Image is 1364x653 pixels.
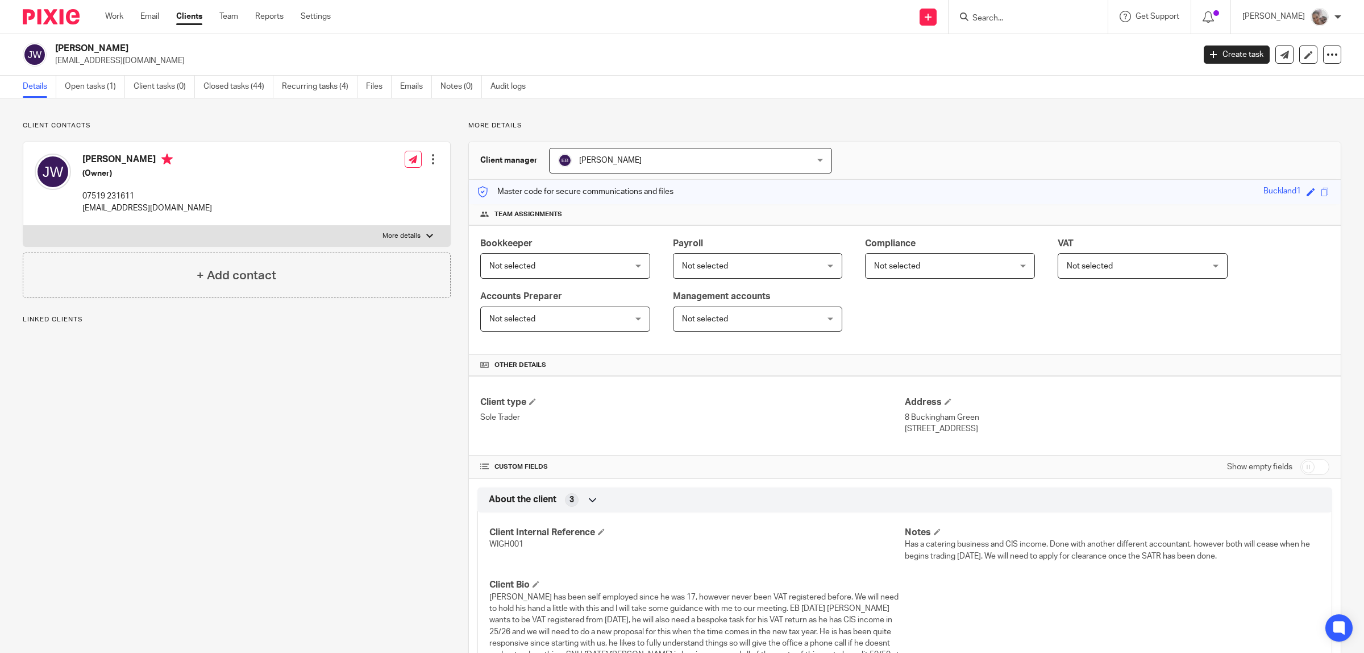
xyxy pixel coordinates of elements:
[1242,11,1305,22] p: [PERSON_NAME]
[673,292,771,301] span: Management accounts
[865,239,916,248] span: Compliance
[366,76,392,98] a: Files
[203,76,273,98] a: Closed tasks (44)
[1058,239,1074,248] span: VAT
[176,11,202,22] a: Clients
[905,527,1320,539] h4: Notes
[82,168,212,179] h5: (Owner)
[1067,262,1113,270] span: Not selected
[1263,185,1301,199] div: Buckland1
[905,540,1310,560] span: Has a catering business and CIS income. Done with another different accountant, however both will...
[579,156,642,164] span: [PERSON_NAME]
[1311,8,1329,26] img: me.jpg
[480,292,562,301] span: Accounts Preparer
[105,11,123,22] a: Work
[480,462,905,472] h4: CUSTOM FIELDS
[558,154,572,167] img: svg%3E
[301,11,331,22] a: Settings
[134,76,195,98] a: Client tasks (0)
[682,262,728,270] span: Not selected
[55,43,960,55] h2: [PERSON_NAME]
[219,11,238,22] a: Team
[1204,46,1270,64] a: Create task
[400,76,432,98] a: Emails
[480,412,905,423] p: Sole Trader
[23,9,80,24] img: Pixie
[468,121,1341,130] p: More details
[55,55,1187,67] p: [EMAIL_ADDRESS][DOMAIN_NAME]
[23,315,451,324] p: Linked clients
[494,361,546,370] span: Other details
[1227,461,1292,473] label: Show empty fields
[480,239,533,248] span: Bookkeeper
[480,396,905,408] h4: Client type
[874,262,920,270] span: Not selected
[440,76,482,98] a: Notes (0)
[682,315,728,323] span: Not selected
[905,423,1329,435] p: [STREET_ADDRESS]
[489,527,905,539] h4: Client Internal Reference
[382,232,421,241] p: More details
[23,76,56,98] a: Details
[35,154,71,190] img: svg%3E
[489,262,535,270] span: Not selected
[494,210,562,219] span: Team assignments
[489,540,523,548] span: WIGH001
[140,11,159,22] a: Email
[490,76,534,98] a: Audit logs
[905,412,1329,423] p: 8 Buckingham Green
[477,186,673,197] p: Master code for secure communications and files
[673,239,703,248] span: Payroll
[489,494,556,506] span: About the client
[82,202,212,214] p: [EMAIL_ADDRESS][DOMAIN_NAME]
[197,267,276,284] h4: + Add contact
[489,579,905,591] h4: Client Bio
[489,315,535,323] span: Not selected
[23,121,451,130] p: Client contacts
[569,494,574,506] span: 3
[82,191,212,202] p: 07519 231611
[161,154,173,165] i: Primary
[82,154,212,168] h4: [PERSON_NAME]
[65,76,125,98] a: Open tasks (1)
[971,14,1074,24] input: Search
[1136,13,1179,20] span: Get Support
[255,11,284,22] a: Reports
[480,155,538,166] h3: Client manager
[905,396,1329,408] h4: Address
[23,43,47,67] img: svg%3E
[282,76,357,98] a: Recurring tasks (4)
